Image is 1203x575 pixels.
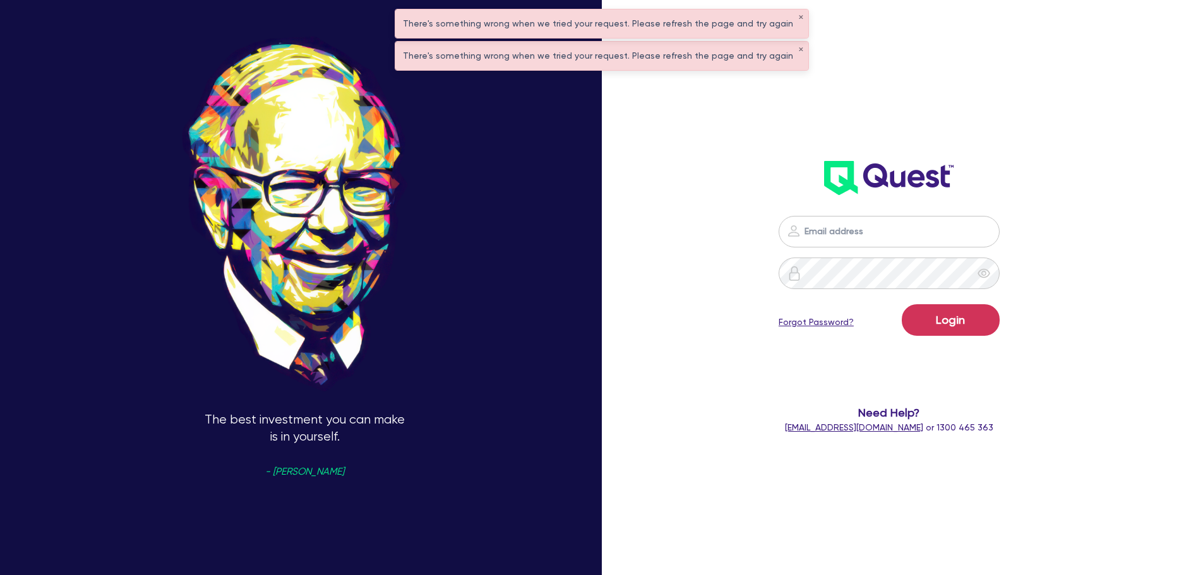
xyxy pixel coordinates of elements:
[978,267,990,280] span: eye
[786,223,801,239] img: icon-password
[785,422,923,432] a: [EMAIL_ADDRESS][DOMAIN_NAME]
[787,266,802,281] img: icon-password
[824,161,954,195] img: wH2k97JdezQIQAAAABJRU5ErkJggg==
[265,467,344,477] span: - [PERSON_NAME]
[779,216,1000,247] input: Email address
[785,422,993,432] span: or 1300 465 363
[779,316,854,329] a: Forgot Password?
[902,304,1000,336] button: Login
[728,404,1051,421] span: Need Help?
